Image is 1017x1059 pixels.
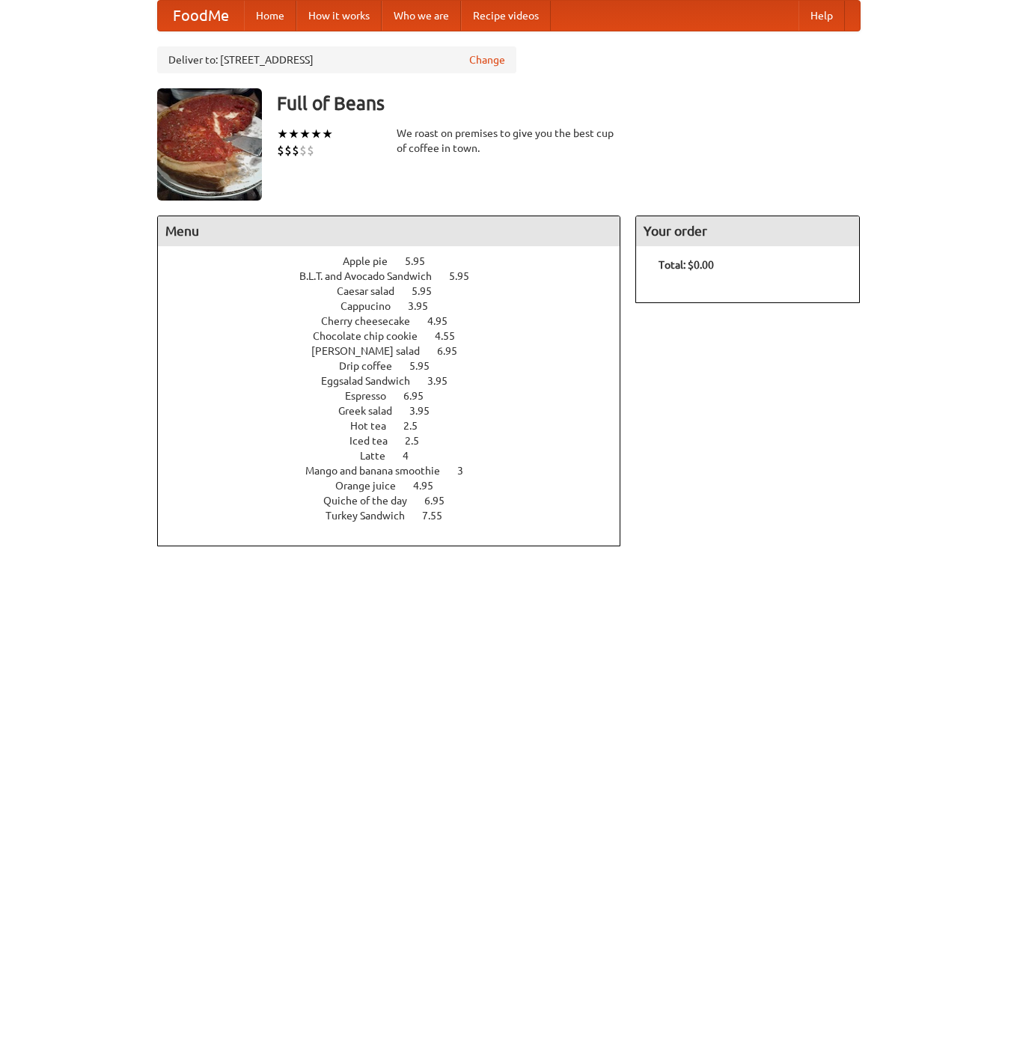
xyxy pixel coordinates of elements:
a: Home [244,1,296,31]
span: Orange juice [335,480,411,492]
span: 3 [457,465,478,477]
span: Latte [360,450,400,462]
li: $ [277,142,284,159]
li: ★ [299,126,311,142]
a: Caesar salad 5.95 [337,285,459,297]
a: Recipe videos [461,1,551,31]
a: Mango and banana smoothie 3 [305,465,491,477]
span: Espresso [345,390,401,402]
li: $ [299,142,307,159]
a: Chocolate chip cookie 4.55 [313,330,483,342]
a: Turkey Sandwich 7.55 [326,510,470,522]
span: Caesar salad [337,285,409,297]
div: Deliver to: [STREET_ADDRESS] [157,46,516,73]
a: Latte 4 [360,450,436,462]
a: Change [469,52,505,67]
a: [PERSON_NAME] salad 6.95 [311,345,485,357]
span: 5.95 [449,270,484,282]
h3: Full of Beans [277,88,861,118]
a: Apple pie 5.95 [343,255,453,267]
a: Quiche of the day 6.95 [323,495,472,507]
a: FoodMe [158,1,244,31]
span: 3.95 [409,405,445,417]
li: $ [307,142,314,159]
a: B.L.T. and Avocado Sandwich 5.95 [299,270,497,282]
span: 5.95 [405,255,440,267]
span: Drip coffee [339,360,407,372]
a: Who we are [382,1,461,31]
li: ★ [322,126,333,142]
a: How it works [296,1,382,31]
span: 4.55 [435,330,470,342]
a: Eggsalad Sandwich 3.95 [321,375,475,387]
li: ★ [277,126,288,142]
b: Total: $0.00 [659,259,714,271]
a: Greek salad 3.95 [338,405,457,417]
span: Turkey Sandwich [326,510,420,522]
h4: Your order [636,216,859,246]
span: 3.95 [408,300,443,312]
a: Espresso 6.95 [345,390,451,402]
span: 2.5 [403,420,433,432]
span: 6.95 [437,345,472,357]
a: Cherry cheesecake 4.95 [321,315,475,327]
span: 7.55 [422,510,457,522]
span: 2.5 [405,435,434,447]
img: angular.jpg [157,88,262,201]
a: Drip coffee 5.95 [339,360,457,372]
span: Mango and banana smoothie [305,465,455,477]
a: Orange juice 4.95 [335,480,461,492]
span: 5.95 [409,360,445,372]
li: ★ [311,126,322,142]
span: 4 [403,450,424,462]
span: Quiche of the day [323,495,422,507]
li: $ [292,142,299,159]
span: 6.95 [424,495,459,507]
span: 6.95 [403,390,439,402]
span: Cappucino [340,300,406,312]
span: Chocolate chip cookie [313,330,433,342]
div: We roast on premises to give you the best cup of coffee in town. [397,126,621,156]
span: Hot tea [350,420,401,432]
span: 3.95 [427,375,462,387]
span: 4.95 [427,315,462,327]
a: Help [798,1,845,31]
span: B.L.T. and Avocado Sandwich [299,270,447,282]
h4: Menu [158,216,620,246]
span: Cherry cheesecake [321,315,425,327]
span: Eggsalad Sandwich [321,375,425,387]
span: 4.95 [413,480,448,492]
span: Apple pie [343,255,403,267]
span: [PERSON_NAME] salad [311,345,435,357]
a: Iced tea 2.5 [349,435,447,447]
a: Cappucino 3.95 [340,300,456,312]
a: Hot tea 2.5 [350,420,445,432]
span: 5.95 [412,285,447,297]
span: Greek salad [338,405,407,417]
li: ★ [288,126,299,142]
span: Iced tea [349,435,403,447]
li: $ [284,142,292,159]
